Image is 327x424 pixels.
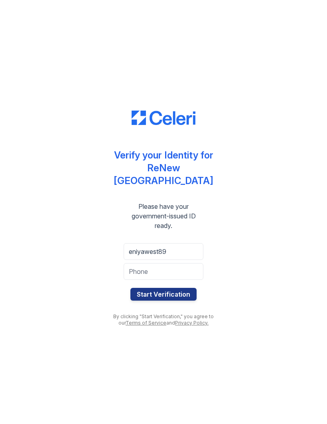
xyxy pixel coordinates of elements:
[108,313,219,326] div: By clicking "Start Verification," you agree to our and
[124,243,203,260] input: Email
[132,111,195,125] img: CE_Logo_Blue-a8612792a0a2168367f1c8372b55b34899dd931a85d93a1a3d3e32e68fde9ad4.png
[130,288,197,301] button: Start Verification
[108,202,219,230] div: Please have your government-issued ID ready.
[175,320,209,326] a: Privacy Policy.
[124,263,203,280] input: Phone
[126,320,166,326] a: Terms of Service
[108,149,219,187] div: Verify your Identity for ReNew [GEOGRAPHIC_DATA]
[294,392,319,416] iframe: chat widget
